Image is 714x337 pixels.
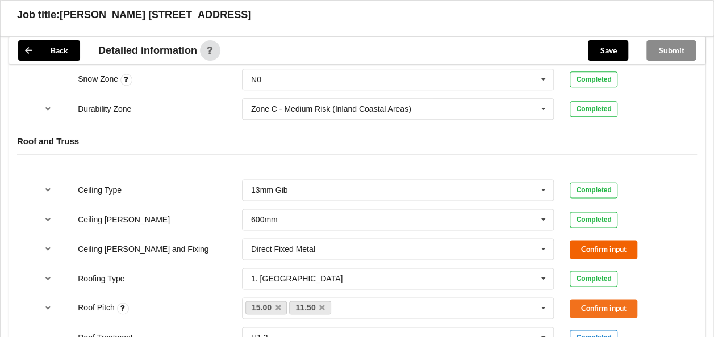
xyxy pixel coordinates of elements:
[78,215,170,224] label: Ceiling [PERSON_NAME]
[78,74,120,83] label: Snow Zone
[37,298,59,318] button: reference-toggle
[78,303,116,312] label: Roof Pitch
[251,105,411,113] div: Zone C - Medium Risk (Inland Coastal Areas)
[18,40,80,61] button: Back
[37,268,59,289] button: reference-toggle
[289,301,331,314] a: 11.50
[37,239,59,259] button: reference-toggle
[78,104,131,113] label: Durability Zone
[570,101,617,117] div: Completed
[245,301,287,314] a: 15.00
[570,240,637,259] button: Confirm input
[570,271,617,287] div: Completed
[37,99,59,119] button: reference-toggle
[37,180,59,200] button: reference-toggle
[78,186,122,195] label: Ceiling Type
[251,216,278,224] div: 600mm
[17,9,60,22] h3: Job title:
[251,75,261,83] div: N0
[78,245,208,254] label: Ceiling [PERSON_NAME] and Fixing
[570,182,617,198] div: Completed
[251,275,343,283] div: 1. [GEOGRAPHIC_DATA]
[588,40,628,61] button: Save
[17,136,697,146] h4: Roof and Truss
[78,274,124,283] label: Roofing Type
[37,209,59,230] button: reference-toggle
[251,245,315,253] div: Direct Fixed Metal
[98,45,197,56] span: Detailed information
[60,9,251,22] h3: [PERSON_NAME] [STREET_ADDRESS]
[570,212,617,228] div: Completed
[570,71,617,87] div: Completed
[570,299,637,318] button: Confirm input
[251,186,288,194] div: 13mm Gib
